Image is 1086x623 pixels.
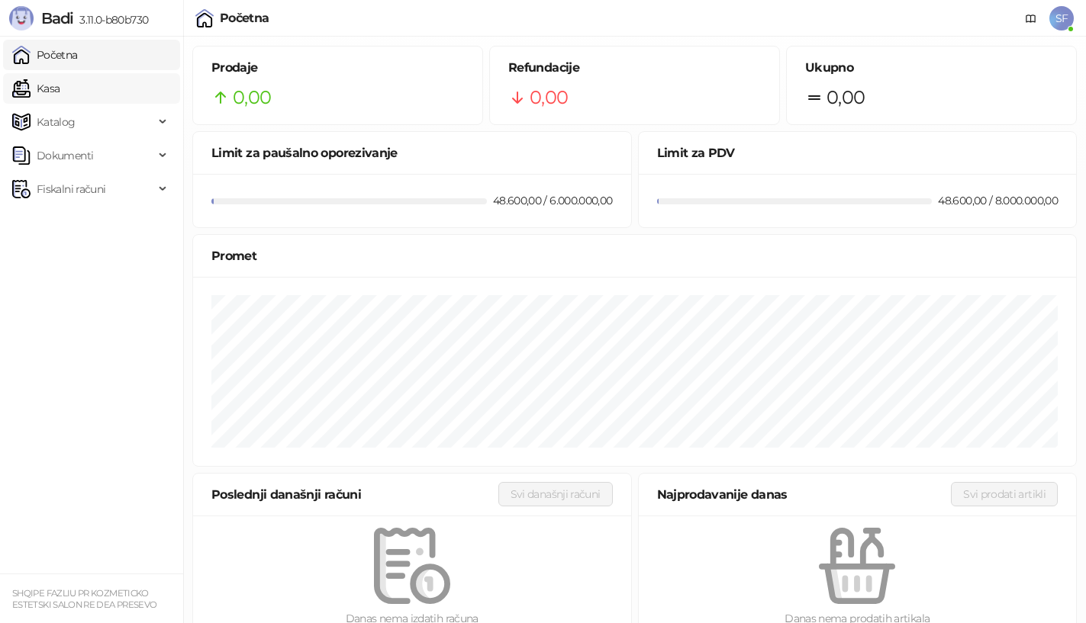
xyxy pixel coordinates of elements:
[827,83,865,112] span: 0,00
[530,83,568,112] span: 0,00
[73,13,148,27] span: 3.11.0-b80b730
[1019,6,1043,31] a: Dokumentacija
[935,192,1061,209] div: 48.600,00 / 8.000.000,00
[498,482,613,506] button: Svi današnji računi
[211,485,498,504] div: Poslednji današnji računi
[211,246,1058,265] div: Promet
[37,174,105,204] span: Fiskalni računi
[805,59,1058,77] h5: Ukupno
[211,59,464,77] h5: Prodaje
[211,143,613,162] div: Limit za paušalno oporezivanje
[490,192,616,209] div: 48.600,00 / 6.000.000,00
[508,59,761,77] h5: Refundacije
[220,12,269,24] div: Početna
[37,107,76,137] span: Katalog
[657,143,1059,162] div: Limit za PDV
[657,485,952,504] div: Najprodavanije danas
[12,73,60,104] a: Kasa
[233,83,271,112] span: 0,00
[41,9,73,27] span: Badi
[12,588,156,610] small: SHQIPE FAZLIU PR KOZMETICKO ESTETSKI SALON RE DEA PRESEVO
[12,40,78,70] a: Početna
[1049,6,1074,31] span: SF
[951,482,1058,506] button: Svi prodati artikli
[37,140,93,171] span: Dokumenti
[9,6,34,31] img: Logo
